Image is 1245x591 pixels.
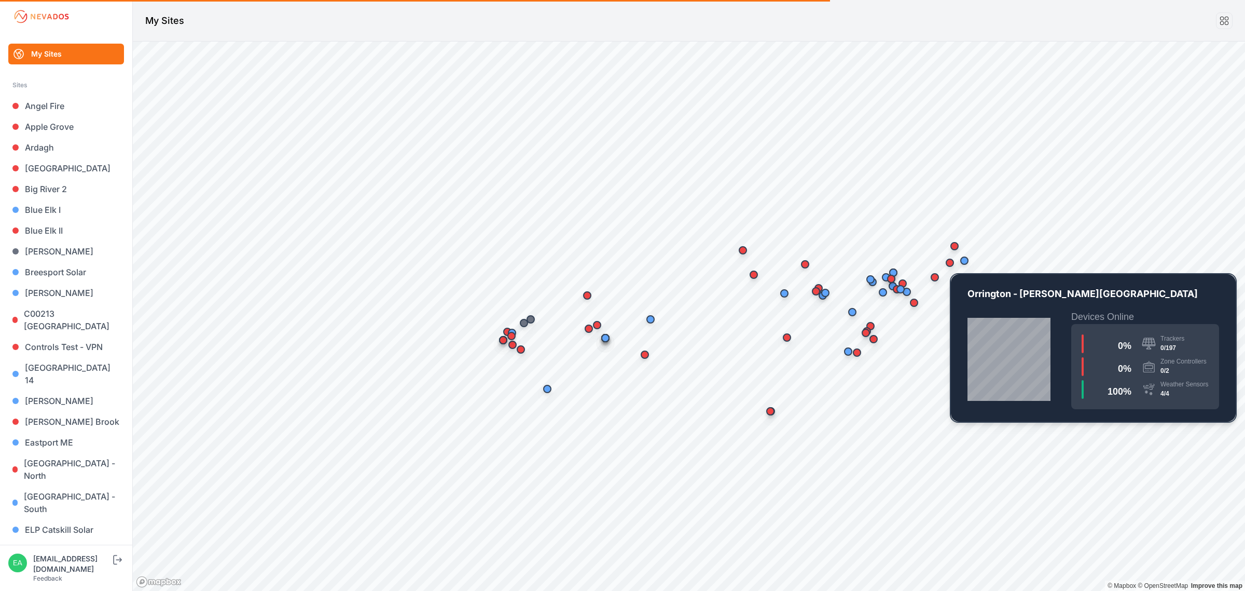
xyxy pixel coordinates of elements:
a: OpenStreetMap [1138,582,1188,589]
div: Map marker [520,309,541,330]
a: [PERSON_NAME] [8,283,124,303]
div: Map marker [873,282,893,303]
a: [GEOGRAPHIC_DATA] [8,158,124,179]
div: Map marker [890,279,911,300]
p: Orrington - [PERSON_NAME][GEOGRAPHIC_DATA] [967,287,1219,310]
h2: Devices Online [1071,310,1219,324]
div: Map marker [883,262,904,283]
a: [GEOGRAPHIC_DATA] - North [8,453,124,486]
div: Map marker [887,279,907,300]
a: Mapbox logo [136,576,182,588]
div: Map marker [856,321,877,342]
div: Map marker [493,330,514,351]
div: Map marker [774,283,795,304]
a: [PERSON_NAME] Brook [8,411,124,432]
div: Map marker [842,302,863,323]
div: Map marker [587,315,607,335]
div: 4/4 [1160,388,1209,399]
a: Apple Grove [8,116,124,137]
div: Map marker [537,379,558,399]
div: 0/2 [1160,366,1207,376]
div: Sites [12,79,120,91]
div: Map marker [514,313,534,333]
div: Weather Sensors [1160,380,1209,388]
div: Map marker [501,326,522,346]
div: Map marker [944,236,965,257]
div: Map marker [860,269,881,290]
a: Big River 2 [8,179,124,199]
a: Controls Test - VPN [8,337,124,357]
a: Blue Elk I [8,199,124,220]
div: Map marker [881,268,902,289]
a: My Sites [8,44,124,64]
a: [PERSON_NAME] [8,391,124,411]
div: Map marker [640,309,661,330]
div: Map marker [847,342,867,363]
div: Map marker [954,250,975,271]
div: Map marker [808,278,829,299]
a: Map feedback [1191,582,1242,589]
span: 100 % [1108,386,1131,397]
div: Zone Controllers [1160,357,1207,366]
div: Map marker [924,267,945,288]
div: Map marker [577,285,598,306]
a: Blue Elk II [8,220,124,241]
div: Map marker [806,281,826,302]
div: Map marker [860,316,881,337]
div: Map marker [732,240,753,261]
a: Eastport ME [8,432,124,453]
a: Angel Fire [8,96,124,116]
a: ELP Catskill Solar [8,519,124,540]
div: Map marker [578,318,599,339]
span: 0 % [1118,341,1131,351]
a: Breesport Solar [8,262,124,283]
img: Nevados [12,8,71,25]
div: Map marker [855,323,876,343]
div: Map marker [497,321,518,342]
span: 0 % [1118,364,1131,374]
h1: My Sites [145,14,184,28]
div: Map marker [904,292,924,313]
div: Map marker [760,401,781,422]
img: eamon@nevados.solar [8,554,27,572]
a: Ardagh [8,137,124,158]
div: Map marker [939,252,960,273]
div: Map marker [595,328,616,348]
a: [GEOGRAPHIC_DATA] - South [8,486,124,519]
a: ME-02 [951,274,1236,422]
a: [PERSON_NAME] [8,241,124,262]
a: Endless Caverns [8,540,124,561]
div: Map marker [892,273,913,294]
a: Mapbox [1108,582,1136,589]
div: Map marker [838,341,859,362]
div: Map marker [634,344,655,365]
div: [EMAIL_ADDRESS][DOMAIN_NAME] [33,554,111,574]
div: Map marker [815,283,836,303]
div: Map marker [777,327,797,348]
div: Map marker [876,267,896,288]
div: Map marker [795,254,815,275]
div: 0/197 [1160,343,1184,353]
div: Map marker [743,264,764,285]
a: [GEOGRAPHIC_DATA] 14 [8,357,124,391]
a: C00213 [GEOGRAPHIC_DATA] [8,303,124,337]
div: Map marker [502,323,522,343]
a: Feedback [33,574,62,582]
div: Trackers [1160,334,1184,343]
